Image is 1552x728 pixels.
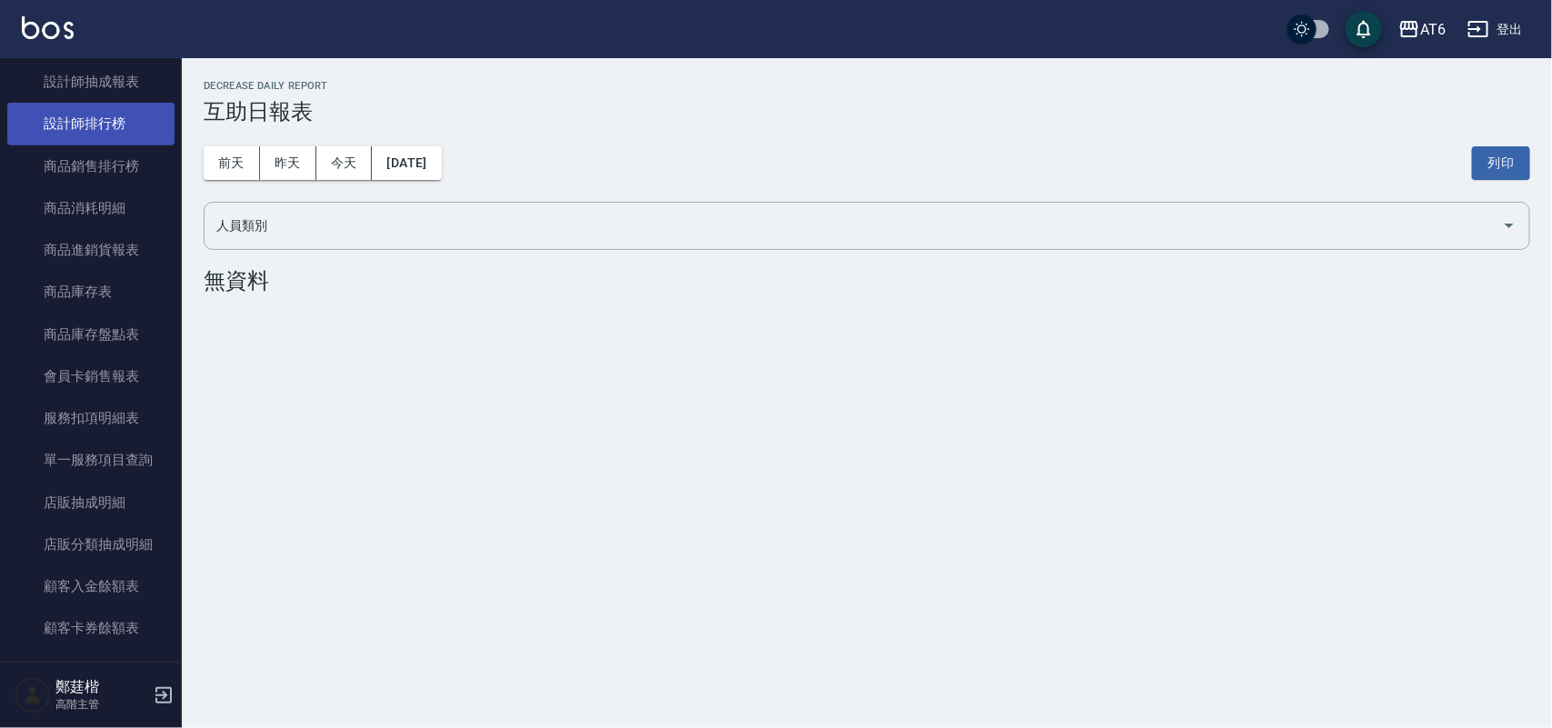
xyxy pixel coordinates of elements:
a: 每日非現金明細 [7,650,175,692]
div: 無資料 [204,268,1530,294]
a: 商品庫存盤點表 [7,314,175,355]
a: 服務扣項明細表 [7,397,175,439]
button: [DATE] [372,146,441,180]
h2: Decrease Daily Report [204,80,1530,92]
img: Person [15,677,51,713]
p: 高階主管 [55,696,148,713]
button: 前天 [204,146,260,180]
a: 店販抽成明細 [7,482,175,524]
a: 單一服務項目查詢 [7,439,175,481]
a: 商品進銷貨報表 [7,229,175,271]
a: 設計師排行榜 [7,103,175,145]
button: 今天 [316,146,373,180]
h5: 鄭莛楷 [55,678,148,696]
a: 店販分類抽成明細 [7,524,175,565]
img: Logo [22,16,74,39]
a: 設計師抽成報表 [7,61,175,103]
a: 商品銷售排行榜 [7,145,175,187]
a: 會員卡銷售報表 [7,355,175,397]
button: save [1346,11,1382,47]
button: 登出 [1460,13,1530,46]
h3: 互助日報表 [204,99,1530,125]
button: 昨天 [260,146,316,180]
a: 商品消耗明細 [7,187,175,229]
button: 列印 [1472,146,1530,180]
a: 商品庫存表 [7,271,175,313]
button: Open [1495,211,1524,240]
input: 人員名稱 [212,210,1495,242]
a: 顧客卡券餘額表 [7,607,175,649]
button: AT6 [1391,11,1453,48]
div: AT6 [1420,18,1446,41]
a: 顧客入金餘額表 [7,565,175,607]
